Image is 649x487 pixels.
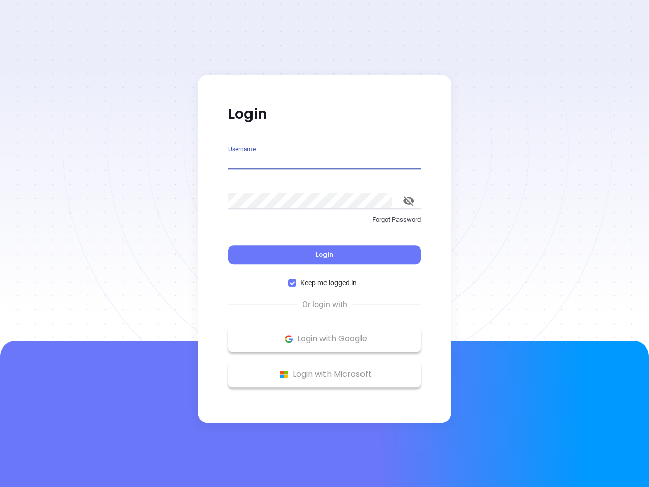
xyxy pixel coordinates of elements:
[228,245,421,264] button: Login
[316,250,333,259] span: Login
[228,362,421,387] button: Microsoft Logo Login with Microsoft
[233,331,416,346] p: Login with Google
[296,277,361,288] span: Keep me logged in
[228,146,256,152] label: Username
[297,299,352,311] span: Or login with
[228,105,421,123] p: Login
[282,333,295,345] img: Google Logo
[233,367,416,382] p: Login with Microsoft
[228,326,421,352] button: Google Logo Login with Google
[228,215,421,233] a: Forgot Password
[278,368,291,381] img: Microsoft Logo
[396,189,421,213] button: toggle password visibility
[228,215,421,225] p: Forgot Password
